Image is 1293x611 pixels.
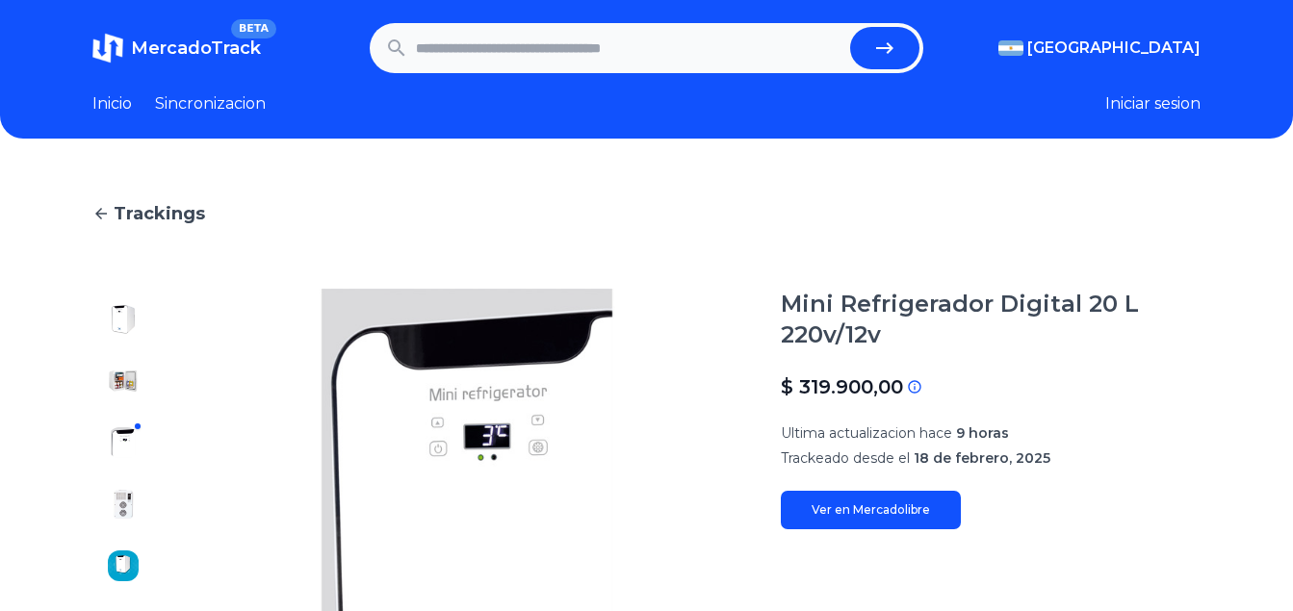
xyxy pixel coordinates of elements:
p: $ 319.900,00 [781,373,903,400]
img: Mini Refrigerador Digital 20 L 220v/12v [108,489,139,520]
img: Mini Refrigerador Digital 20 L 220v/12v [108,550,139,581]
img: Argentina [998,40,1023,56]
span: BETA [231,19,276,38]
a: Sincronizacion [155,92,266,115]
img: Mini Refrigerador Digital 20 L 220v/12v [108,366,139,396]
a: MercadoTrackBETA [92,33,261,64]
span: Trackings [114,200,205,227]
img: MercadoTrack [92,33,123,64]
span: 18 de febrero, 2025 [914,449,1050,467]
h1: Mini Refrigerador Digital 20 L 220v/12v [781,289,1201,350]
span: 9 horas [956,424,1009,442]
span: [GEOGRAPHIC_DATA] [1027,37,1201,60]
button: [GEOGRAPHIC_DATA] [998,37,1201,60]
img: Mini Refrigerador Digital 20 L 220v/12v [108,304,139,335]
a: Trackings [92,200,1201,227]
img: Mini Refrigerador Digital 20 L 220v/12v [108,427,139,458]
span: Ultima actualizacion hace [781,424,952,442]
span: Trackeado desde el [781,449,910,467]
button: Iniciar sesion [1105,92,1201,115]
a: Ver en Mercadolibre [781,491,961,529]
a: Inicio [92,92,132,115]
span: MercadoTrack [131,38,261,59]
